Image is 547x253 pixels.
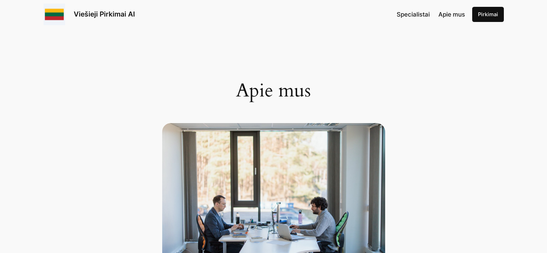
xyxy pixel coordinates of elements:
[397,11,430,18] span: Specialistai
[472,7,504,22] a: Pirkimai
[44,4,65,25] img: Viešieji pirkimai logo
[162,80,385,101] h1: Apie mus
[397,10,465,19] nav: Navigation
[438,10,465,19] a: Apie mus
[438,11,465,18] span: Apie mus
[74,10,135,18] a: Viešieji Pirkimai AI
[397,10,430,19] a: Specialistai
